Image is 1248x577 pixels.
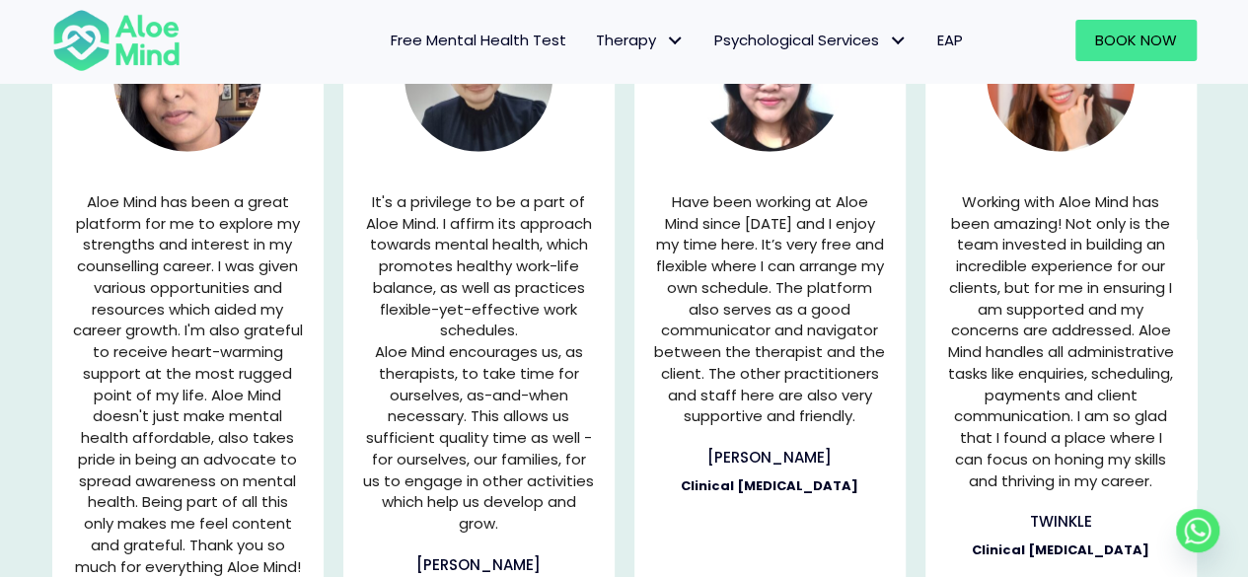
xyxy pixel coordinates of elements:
a: Book Now [1075,20,1197,61]
h4: Clinical [MEDICAL_DATA] [654,477,886,495]
span: Psychological Services: submenu [884,27,913,55]
img: Aloe mind Logo [52,8,181,73]
h3: Twinkle [945,511,1177,532]
span: Free Mental Health Test [391,30,566,50]
span: Therapy: submenu [661,27,690,55]
h4: Clinical [MEDICAL_DATA] [945,541,1177,559]
h3: [PERSON_NAME] [363,554,595,575]
a: Free Mental Health Test [376,20,581,61]
p: Have been working at Aloe Mind since [DATE] and I enjoy my time here. It’s very free and flexible... [654,191,886,427]
a: Whatsapp [1176,509,1219,552]
a: TherapyTherapy: submenu [581,20,699,61]
h3: [PERSON_NAME] [654,447,886,468]
span: EAP [937,30,963,50]
span: Psychological Services [714,30,908,50]
p: It's a privilege to be a part of Aloe Mind. I affirm its approach towards mental health, which pr... [363,191,595,535]
p: Working with Aloe Mind has been amazing! Not only is the team invested in building an incredible ... [945,191,1177,492]
a: EAP [922,20,978,61]
a: Psychological ServicesPsychological Services: submenu [699,20,922,61]
span: Therapy [596,30,685,50]
nav: Menu [206,20,978,61]
span: Book Now [1095,30,1177,50]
